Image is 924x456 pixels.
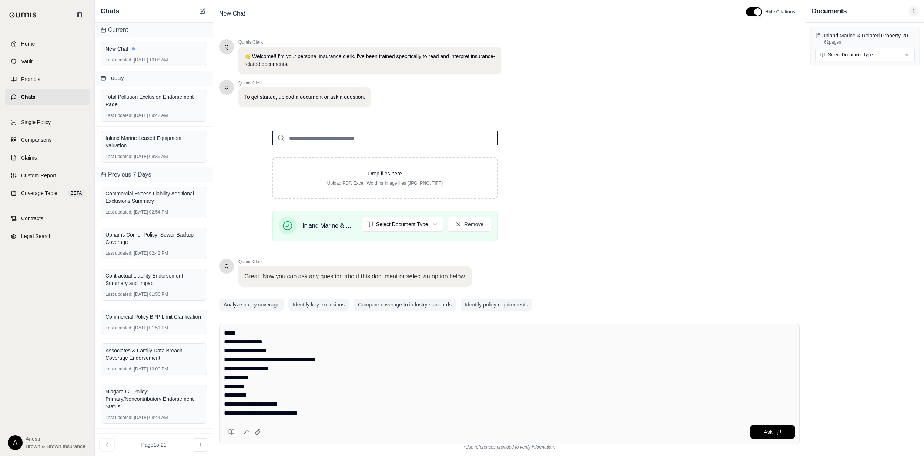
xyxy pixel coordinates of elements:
[74,9,86,21] button: Collapse sidebar
[106,113,202,118] div: [DATE] 09:42 AM
[285,180,485,186] p: Upload PDF, Excel, Word, or image files (JPG, PNG, TIFF)
[765,9,795,15] span: Hide Citations
[106,366,202,372] div: [DATE] 10:00 PM
[219,444,800,450] div: *Use references provided to verify information.
[824,39,915,45] p: 62 pages
[106,113,133,118] span: Last updated:
[225,84,229,91] span: Hello
[285,170,485,177] p: Drop files here
[5,114,90,130] a: Single Policy
[106,93,202,108] div: Total Pollution Exclusion Endorsement Page
[5,53,90,70] a: Vault
[95,23,213,37] div: Current
[5,71,90,87] a: Prompts
[824,32,915,39] p: Inland Marine & Related Property 2025 Policy.pdf
[21,232,52,240] span: Legal Search
[106,388,202,410] div: Niagara GL Policy: Primary/Noncontributory Endorsement Status
[225,43,229,50] span: Hello
[95,71,213,85] div: Today
[750,425,795,439] button: Ask
[106,366,133,372] span: Last updated:
[225,262,229,270] span: Hello
[141,441,167,449] span: Page 1 of 21
[216,8,737,20] div: Edit Title
[106,45,202,53] div: New Chat
[812,6,847,16] h3: Documents
[106,250,133,256] span: Last updated:
[106,347,202,362] div: Associates & Family Data Breach Coverage Endorsement
[219,299,284,311] button: Analyze policy coverage
[244,53,495,68] p: 👋 Welcome!! I'm your personal insurance clerk. I've been trained specifically to read and interpr...
[448,217,491,232] button: Remove
[21,93,36,101] span: Chats
[5,167,90,184] a: Custom Report
[5,89,90,105] a: Chats
[106,57,133,63] span: Last updated:
[26,443,86,450] span: Brown & Brown Insurance
[106,190,202,205] div: Commercial Excess Liability Additional Exclusions Summary
[238,80,371,86] span: Qumis Clerk
[21,190,57,197] span: Coverage Table
[106,154,133,160] span: Last updated:
[26,435,86,443] span: Anesti
[21,215,43,222] span: Contracts
[106,313,202,321] div: Commercial Policy BPP Limit Clarification
[21,58,33,65] span: Vault
[238,39,501,45] span: Qumis Clerk
[5,36,90,52] a: Home
[101,6,119,16] span: Chats
[5,228,90,244] a: Legal Search
[354,299,456,311] button: Compare coverage to industry standards
[21,118,51,126] span: Single Policy
[198,7,207,16] button: New Chat
[461,299,532,311] button: Identify policy requirements
[106,209,133,215] span: Last updated:
[68,190,84,197] span: BETA
[21,40,35,47] span: Home
[106,57,202,63] div: [DATE] 10:08 AM
[302,221,356,230] span: Inland Marine & Related Property 2025 Policy.pdf
[106,272,202,287] div: Contractual Liability Endorsement Summary and Impact
[815,32,915,45] button: Inland Marine & Related Property 2025 Policy.pdf62pages
[21,76,40,83] span: Prompts
[764,429,772,435] span: Ask
[238,259,472,265] span: Qumis Clerk
[909,6,918,16] span: 1
[9,12,37,18] img: Qumis Logo
[106,325,202,331] div: [DATE] 01:51 PM
[106,415,202,420] div: [DATE] 08:44 AM
[5,150,90,166] a: Claims
[5,210,90,227] a: Contracts
[106,134,202,149] div: Inland Marine Leased Equipment Valuation
[106,291,202,297] div: [DATE] 01:56 PM
[288,299,349,311] button: Identify key exclusions
[106,250,202,256] div: [DATE] 02:42 PM
[106,291,133,297] span: Last updated:
[5,132,90,148] a: Comparisons
[8,435,23,450] div: A
[106,415,133,420] span: Last updated:
[21,172,56,179] span: Custom Report
[106,325,133,331] span: Last updated:
[216,8,248,20] span: New Chat
[106,209,202,215] div: [DATE] 02:54 PM
[21,136,51,144] span: Comparisons
[95,167,213,182] div: Previous 7 Days
[106,154,202,160] div: [DATE] 09:39 AM
[5,185,90,201] a: Coverage TableBETA
[21,154,37,161] span: Claims
[106,231,202,246] div: Uphams Corner Policy: Sewer Backup Coverage
[244,272,466,281] p: Great! Now you can ask any question about this document or select an option below.
[244,93,365,101] p: To get started, upload a document or ask a question.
